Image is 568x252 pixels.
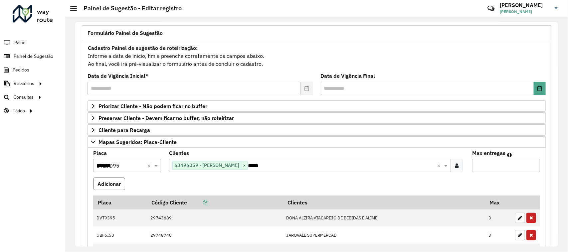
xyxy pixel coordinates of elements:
[93,195,147,209] th: Placa
[88,124,546,136] a: Cliente para Recarga
[88,45,198,51] strong: Cadastro Painel de sugestão de roteirização:
[187,199,208,206] a: Copiar
[147,209,283,227] td: 29743689
[169,149,189,157] label: Clientes
[147,162,153,170] span: Clear all
[283,209,485,227] td: DONA ALZIRA ATACAREJO DE BEBIDAS E ALIME
[500,2,550,8] h3: [PERSON_NAME]
[147,226,283,244] td: 29748740
[241,162,248,170] span: ×
[500,9,550,15] span: [PERSON_NAME]
[88,100,546,112] a: Priorizar Cliente - Não podem ficar no buffer
[472,149,505,157] label: Max entregas
[13,107,25,114] span: Tático
[93,209,147,227] td: DVT9395
[98,139,177,145] span: Mapas Sugeridos: Placa-Cliente
[484,1,498,16] a: Contato Rápido
[88,44,546,68] div: Informe a data de inicio, fim e preencha corretamente os campos abaixo. Ao final, você irá pré-vi...
[88,136,546,148] a: Mapas Sugeridos: Placa-Cliente
[283,195,485,209] th: Clientes
[13,94,34,101] span: Consultas
[507,152,512,158] em: Máximo de clientes que serão colocados na mesma rota com os clientes informados
[88,72,148,80] label: Data de Vigência Inicial
[534,82,546,95] button: Choose Date
[173,161,241,169] span: 63496059 - [PERSON_NAME]
[283,226,485,244] td: JAROVALE SUPERMERCAD
[14,39,27,46] span: Painel
[14,53,53,60] span: Painel de Sugestão
[98,103,207,109] span: Priorizar Cliente - Não podem ficar no buffer
[88,30,163,36] span: Formulário Painel de Sugestão
[14,80,34,87] span: Relatórios
[77,5,182,12] h2: Painel de Sugestão - Editar registro
[88,112,546,124] a: Preservar Cliente - Devem ficar no buffer, não roteirizar
[93,178,125,190] button: Adicionar
[485,226,512,244] td: 3
[93,226,147,244] td: GBF6I50
[485,195,512,209] th: Max
[437,162,443,170] span: Clear all
[93,149,107,157] label: Placa
[321,72,375,80] label: Data de Vigência Final
[98,127,150,133] span: Cliente para Recarga
[98,115,234,121] span: Preservar Cliente - Devem ficar no buffer, não roteirizar
[485,209,512,227] td: 3
[147,195,283,209] th: Código Cliente
[13,66,29,73] span: Pedidos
